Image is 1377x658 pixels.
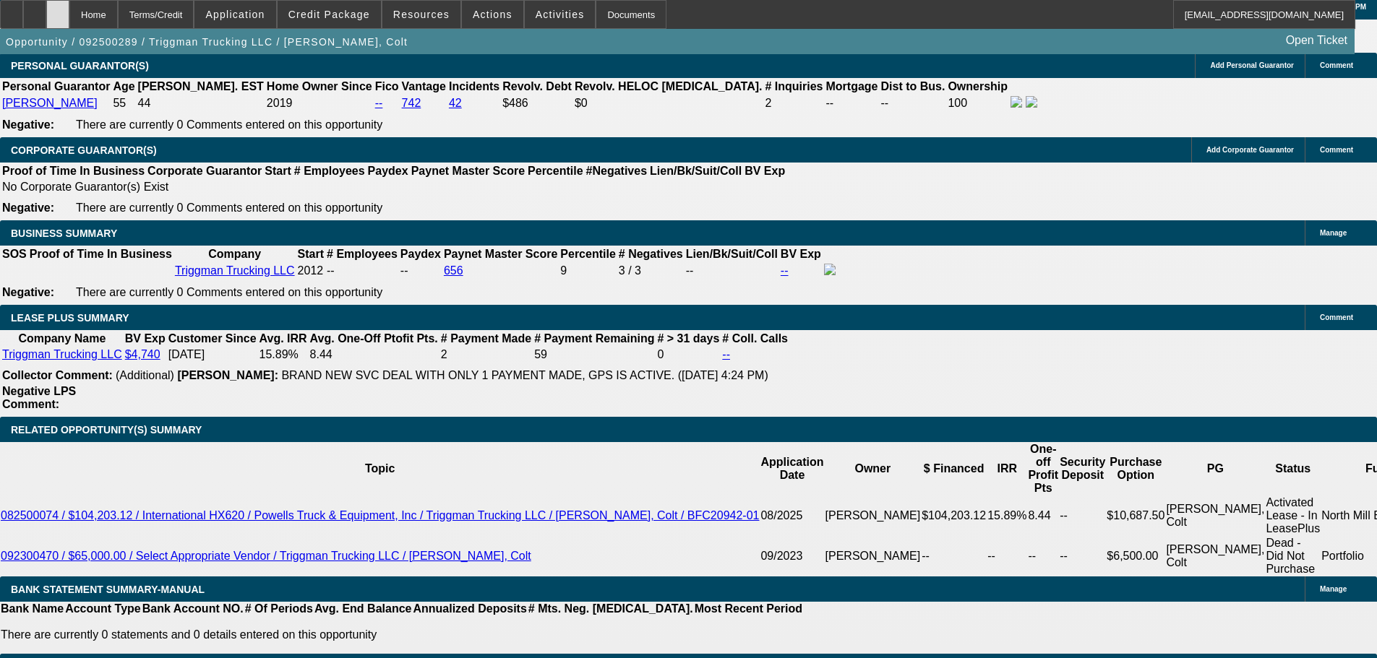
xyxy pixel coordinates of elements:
[267,97,293,109] span: 2019
[1280,28,1353,53] a: Open Ticket
[11,424,202,436] span: RELATED OPPORTUNITY(S) SUMMARY
[382,1,460,28] button: Resources
[2,369,113,381] b: Collector Comment:
[987,536,1027,576] td: --
[1320,585,1347,593] span: Manage
[685,263,778,279] td: --
[314,602,413,616] th: Avg. End Balance
[1106,495,1165,536] td: $10,687.50
[534,332,654,345] b: # Payment Remaining
[2,385,76,410] b: Negative LPS Comment:
[948,80,1008,92] b: Ownership
[880,95,946,111] td: --
[765,80,823,92] b: # Inquiries
[259,332,307,345] b: Avg. IRR
[208,248,261,260] b: Company
[1320,146,1353,154] span: Comment
[116,369,174,381] span: (Additional)
[1027,536,1059,576] td: --
[502,80,572,92] b: Revolv. Debt
[1026,96,1037,108] img: linkedin-icon.png
[824,264,836,275] img: facebook-icon.png
[1106,442,1165,495] th: Purchase Option
[722,348,730,360] a: --
[2,202,54,214] b: Negative:
[560,248,615,260] b: Percentile
[694,602,803,616] th: Most Recent Period
[1265,495,1321,536] td: Activated Lease - In LeasePlus
[11,312,129,324] span: LEASE PLUS SUMMARY
[64,602,142,616] th: Account Type
[2,348,122,360] a: Triggman Trucking LLC
[574,95,763,111] td: $0
[125,348,160,360] a: $4,740
[528,602,694,616] th: # Mts. Neg. [MEDICAL_DATA].
[76,118,382,131] span: There are currently 0 Comments entered on this opportunity
[11,228,117,239] span: BUSINESS SUMMARY
[722,332,788,345] b: # Coll. Calls
[825,442,922,495] th: Owner
[586,165,648,177] b: #Negatives
[142,602,244,616] th: Bank Account NO.
[259,347,308,362] td: 15.89%
[444,248,557,260] b: Paynet Master Score
[473,9,512,20] span: Actions
[175,264,295,277] a: Triggman Trucking LLC
[265,165,291,177] b: Start
[533,347,655,362] td: 59
[2,97,98,109] a: [PERSON_NAME]
[327,264,335,277] span: --
[2,286,54,298] b: Negative:
[764,95,823,111] td: 2
[6,36,408,48] span: Opportunity / 092500289 / Triggman Trucking LLC / [PERSON_NAME], Colt
[368,165,408,177] b: Paydex
[1027,442,1059,495] th: One-off Profit Pts
[440,347,532,362] td: 2
[781,248,821,260] b: BV Exp
[1,180,792,194] td: No Corporate Guarantor(s) Exist
[2,118,54,131] b: Negative:
[267,80,372,92] b: Home Owner Since
[310,332,438,345] b: Avg. One-Off Ptofit Pts.
[281,369,768,381] span: BRAND NEW SVC DEAL WITH ONLY 1 PAYMENT MADE, GPS IS ACTIVE. ([DATE] 4:24 PM)
[444,264,463,277] a: 656
[309,347,439,362] td: 8.44
[536,9,585,20] span: Activities
[11,60,149,72] span: PERSONAL GUARANTOR(S)
[656,347,720,362] td: 0
[619,248,683,260] b: # Negatives
[393,9,450,20] span: Resources
[528,165,583,177] b: Percentile
[502,95,572,111] td: $486
[18,332,106,345] b: Company Name
[194,1,275,28] button: Application
[1165,495,1265,536] td: [PERSON_NAME], Colt
[1265,536,1321,576] td: Dead - Did Not Purchase
[1,509,759,521] a: 082500074 / $104,203.12 / International HX620 / Powells Truck & Equipment, Inc / Triggman Truckin...
[760,536,824,576] td: 09/2023
[1059,536,1106,576] td: --
[1106,536,1165,576] td: $6,500.00
[987,442,1027,495] th: IRR
[278,1,381,28] button: Credit Package
[441,332,531,345] b: # Payment Made
[327,248,398,260] b: # Employees
[412,602,527,616] th: Annualized Deposits
[11,584,205,595] span: BANK STATEMENT SUMMARY-MANUAL
[760,495,824,536] td: 08/2025
[760,442,824,495] th: Application Date
[113,80,134,92] b: Age
[402,80,446,92] b: Vantage
[657,332,719,345] b: # > 31 days
[745,165,785,177] b: BV Exp
[244,602,314,616] th: # Of Periods
[1320,61,1353,69] span: Comment
[1059,442,1106,495] th: Security Deposit
[400,248,441,260] b: Paydex
[112,95,135,111] td: 55
[650,165,742,177] b: Lien/Bk/Suit/Coll
[781,264,789,277] a: --
[686,248,778,260] b: Lien/Bk/Suit/Coll
[825,95,879,111] td: --
[298,248,324,260] b: Start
